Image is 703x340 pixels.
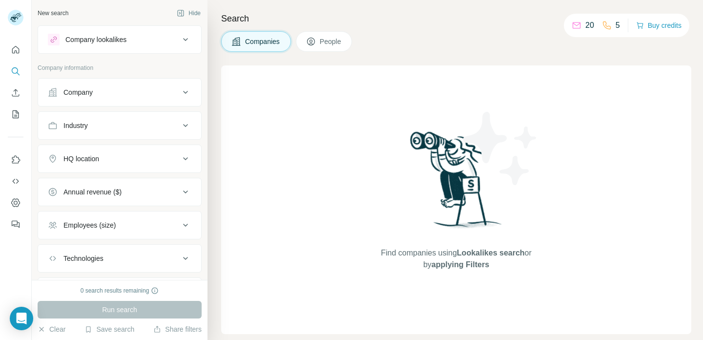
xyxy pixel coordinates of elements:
span: applying Filters [432,260,489,269]
button: Company lookalikes [38,28,201,51]
button: Buy credits [636,19,682,32]
button: Hide [170,6,207,21]
p: 5 [616,20,620,31]
span: Find companies using or by [378,247,534,271]
button: Annual revenue ($) [38,180,201,204]
div: Employees (size) [63,220,116,230]
span: People [320,37,342,46]
div: Company lookalikes [65,35,126,44]
button: HQ location [38,147,201,170]
button: Search [8,63,23,80]
img: Surfe Illustration - Stars [456,105,544,192]
button: Enrich CSV [8,84,23,102]
button: Share filters [153,324,202,334]
span: Companies [245,37,281,46]
button: Use Surfe on LinkedIn [8,151,23,169]
div: Open Intercom Messenger [10,307,33,330]
div: Company [63,87,93,97]
p: Company information [38,64,202,72]
button: Use Surfe API [8,172,23,190]
button: My lists [8,106,23,123]
span: Lookalikes search [457,249,525,257]
button: Dashboard [8,194,23,212]
button: Technologies [38,247,201,270]
button: Feedback [8,215,23,233]
button: Employees (size) [38,213,201,237]
div: New search [38,9,68,18]
div: Technologies [63,254,103,263]
div: Annual revenue ($) [63,187,122,197]
button: Clear [38,324,65,334]
h4: Search [221,12,691,25]
div: Industry [63,121,88,130]
div: 0 search results remaining [81,286,159,295]
button: Quick start [8,41,23,59]
button: Save search [84,324,134,334]
button: Industry [38,114,201,137]
div: HQ location [63,154,99,164]
img: Surfe Illustration - Woman searching with binoculars [406,129,507,238]
button: Company [38,81,201,104]
p: 20 [585,20,594,31]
